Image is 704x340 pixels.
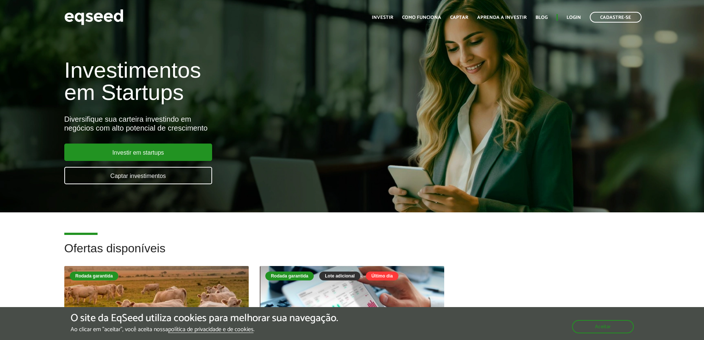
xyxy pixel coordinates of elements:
a: Captar investimentos [64,167,212,184]
a: Investir em startups [64,144,212,161]
a: política de privacidade e de cookies [168,327,254,333]
div: Rodada garantida [265,272,314,280]
a: Aprenda a investir [477,15,527,20]
a: Como funciona [402,15,441,20]
h5: O site da EqSeed utiliza cookies para melhorar sua navegação. [71,313,338,324]
img: EqSeed [64,7,123,27]
h1: Investimentos em Startups [64,59,405,104]
a: Blog [535,15,548,20]
button: Aceitar [572,320,634,333]
h2: Ofertas disponíveis [64,242,640,266]
a: Cadastre-se [590,12,642,23]
a: Login [567,15,581,20]
div: Lote adicional [319,272,360,280]
div: Rodada garantida [70,272,118,280]
div: Diversifique sua carteira investindo em negócios com alto potencial de crescimento [64,115,405,132]
p: Ao clicar em "aceitar", você aceita nossa . [71,326,338,333]
div: Último dia [366,272,398,280]
a: Investir [372,15,393,20]
a: Captar [450,15,468,20]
